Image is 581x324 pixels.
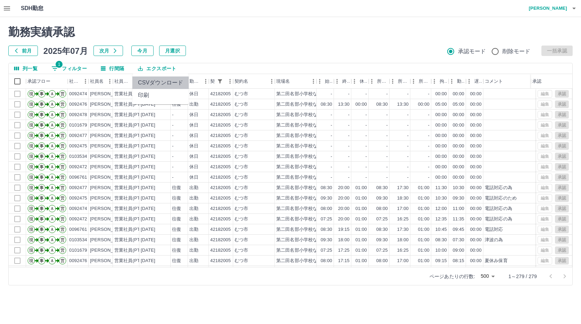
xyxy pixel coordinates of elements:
div: 出勤 [189,195,198,202]
text: 事 [40,133,44,138]
div: 0092476 [69,101,87,108]
div: - [428,143,429,149]
div: [PERSON_NAME] [90,132,128,139]
text: 営 [60,91,65,96]
div: 17:30 [397,185,409,191]
text: 事 [40,123,44,128]
div: 所定終業 [398,74,409,89]
div: - [348,143,350,149]
div: 出勤 [189,185,198,191]
div: 勤務区分 [188,74,209,89]
div: 42182005 [210,174,231,181]
div: 契約コード [209,74,233,89]
div: むつ市 [235,101,248,108]
div: 00:00 [418,101,429,108]
div: - [172,112,173,118]
div: むつ市 [235,122,248,129]
ul: エクスポート [132,74,189,104]
div: 休日 [189,132,198,139]
div: 0092478 [69,112,87,118]
button: 今月 [131,46,154,56]
div: 終業 [342,74,350,89]
button: フィルター表示 [46,63,92,74]
div: - [348,122,350,129]
text: 事 [40,144,44,148]
div: - [407,143,409,149]
div: - [366,112,367,118]
div: 0092475 [69,195,87,202]
div: むつ市 [235,195,248,202]
div: 電話対応のため [485,195,517,202]
div: 00:00 [470,112,482,118]
text: 現 [29,123,33,128]
div: - [172,132,173,139]
div: 01:00 [355,195,367,202]
text: Ａ [50,123,54,128]
div: 42182005 [210,132,231,139]
button: メニュー [308,76,319,87]
button: 列選択 [9,63,43,74]
div: 社員区分 [113,74,139,89]
div: 01:00 [418,195,429,202]
div: 00:00 [435,112,447,118]
div: 00:00 [453,174,464,181]
div: 休日 [189,91,198,97]
div: 00:00 [470,195,482,202]
div: - [407,122,409,129]
div: 第二田名部小学校なかよし会 [276,122,336,129]
div: 08:30 [321,185,332,191]
text: 営 [60,123,65,128]
div: 1件のフィルターを適用中 [215,76,225,86]
div: - [348,153,350,160]
div: 00:00 [453,112,464,118]
div: 営業社員(PT契約) [114,91,151,97]
text: Ａ [50,91,54,96]
div: 00:00 [453,143,464,149]
div: 休日 [189,164,198,170]
text: Ａ [50,175,54,180]
div: - [172,143,173,149]
div: [PERSON_NAME] [90,195,128,202]
div: 営業社員(PT契約) [114,174,151,181]
div: むつ市 [235,112,248,118]
div: - [428,122,429,129]
div: 第二田名部小学校なかよし会 [276,101,336,108]
div: [DATE] [141,164,155,170]
text: 営 [60,175,65,180]
div: - [428,132,429,139]
div: - [366,174,367,181]
div: 20:00 [338,195,350,202]
div: 09:30 [376,195,388,202]
div: むつ市 [235,143,248,149]
div: 42182005 [210,164,231,170]
div: 社員区分 [114,74,131,89]
div: 第二田名部小学校なかよし会 [276,143,336,149]
div: 社員名 [90,74,104,89]
div: - [407,132,409,139]
div: - [428,174,429,181]
div: [DATE] [141,132,155,139]
div: 42182005 [210,153,231,160]
div: 42182005 [210,195,231,202]
div: 出勤 [189,101,198,108]
div: 拘束 [440,74,447,89]
div: 電話対応の為 [485,185,512,191]
div: むつ市 [235,91,248,97]
button: 前月 [8,46,38,56]
div: 往復 [172,185,181,191]
div: 500 [478,271,497,281]
div: 01:00 [418,185,429,191]
div: 10:30 [453,185,464,191]
div: 42182005 [210,122,231,129]
div: 休日 [189,143,198,149]
div: 勤務 [449,74,466,89]
div: - [366,91,367,97]
div: - [386,132,388,139]
div: - [172,174,173,181]
div: - [386,112,388,118]
div: - [407,174,409,181]
span: 1 [56,61,63,68]
div: 承認 [531,74,567,89]
div: 0096761 [69,174,87,181]
div: - [407,164,409,170]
